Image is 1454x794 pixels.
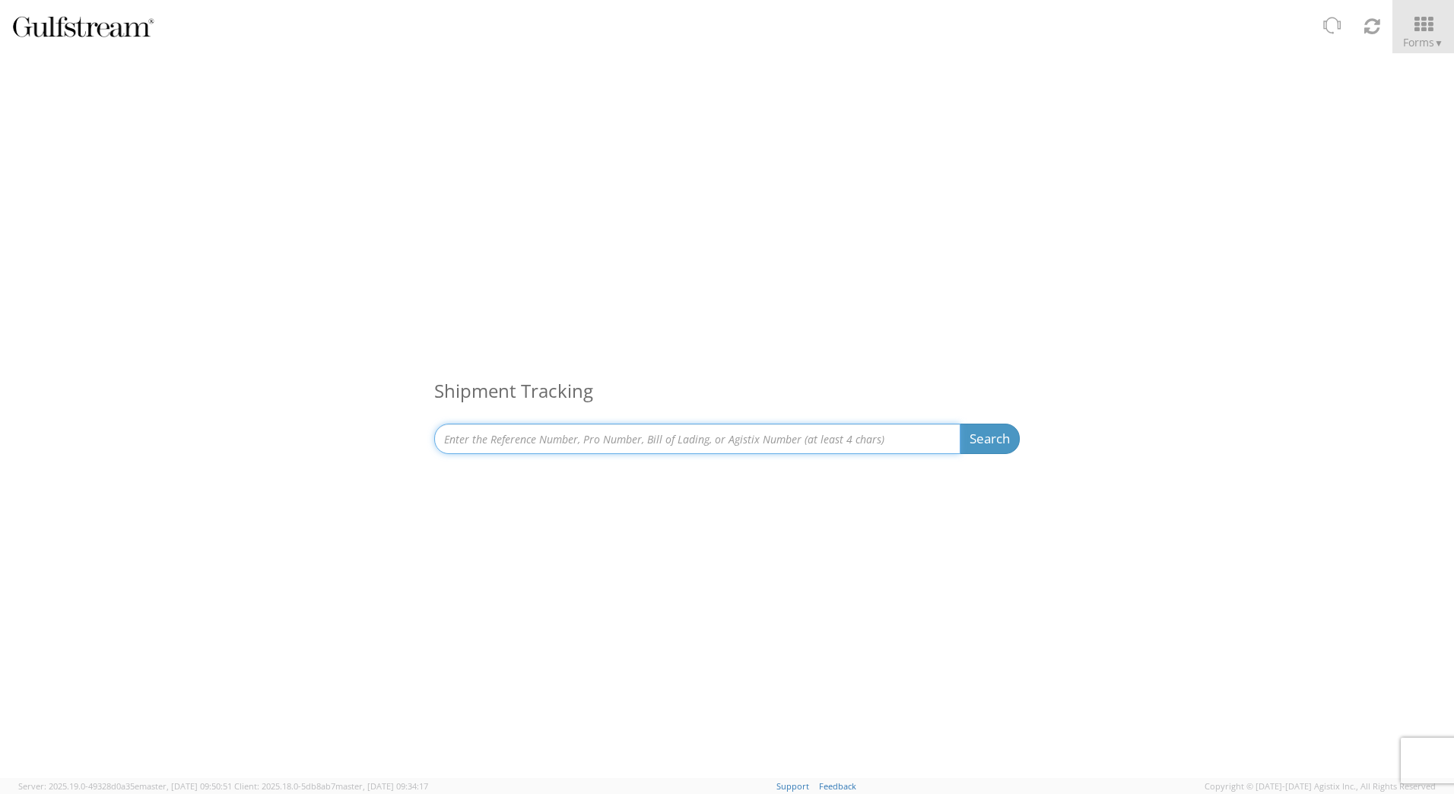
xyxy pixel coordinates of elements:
img: gulfstream-logo-030f482cb65ec2084a9d.png [11,14,155,40]
button: Search [960,424,1020,454]
input: Enter the Reference Number, Pro Number, Bill of Lading, or Agistix Number (at least 4 chars) [434,424,960,454]
span: Copyright © [DATE]-[DATE] Agistix Inc., All Rights Reserved [1205,780,1436,792]
span: Forms [1403,35,1443,49]
a: Support [776,780,809,792]
span: master, [DATE] 09:50:51 [139,780,232,792]
h3: Shipment Tracking [434,358,1020,424]
a: Feedback [819,780,856,792]
span: master, [DATE] 09:34:17 [335,780,428,792]
span: ▼ [1434,37,1443,49]
span: Server: 2025.19.0-49328d0a35e [18,780,232,792]
span: Client: 2025.18.0-5db8ab7 [234,780,428,792]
